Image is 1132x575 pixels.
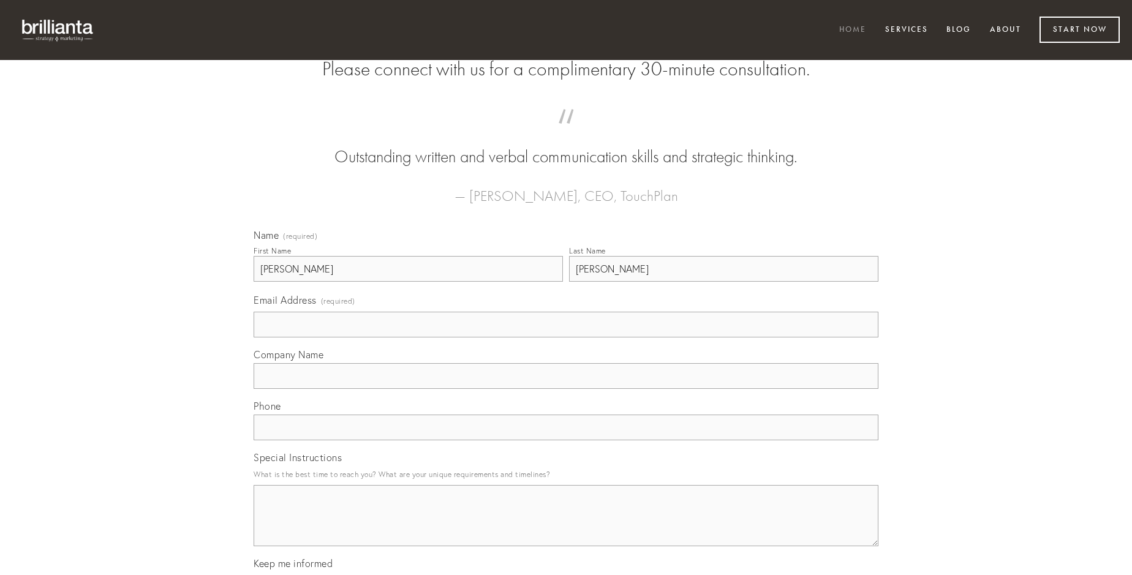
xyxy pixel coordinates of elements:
[254,466,878,483] p: What is the best time to reach you? What are your unique requirements and timelines?
[877,20,936,40] a: Services
[273,169,859,208] figcaption: — [PERSON_NAME], CEO, TouchPlan
[12,12,104,48] img: brillianta - research, strategy, marketing
[569,246,606,255] div: Last Name
[273,121,859,169] blockquote: Outstanding written and verbal communication skills and strategic thinking.
[254,400,281,412] span: Phone
[321,293,355,309] span: (required)
[938,20,979,40] a: Blog
[831,20,874,40] a: Home
[273,121,859,145] span: “
[254,557,333,569] span: Keep me informed
[254,246,291,255] div: First Name
[254,348,323,361] span: Company Name
[982,20,1029,40] a: About
[254,451,342,464] span: Special Instructions
[254,58,878,81] h2: Please connect with us for a complimentary 30-minute consultation.
[254,229,279,241] span: Name
[1040,17,1120,43] a: Start Now
[283,233,317,240] span: (required)
[254,294,317,306] span: Email Address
